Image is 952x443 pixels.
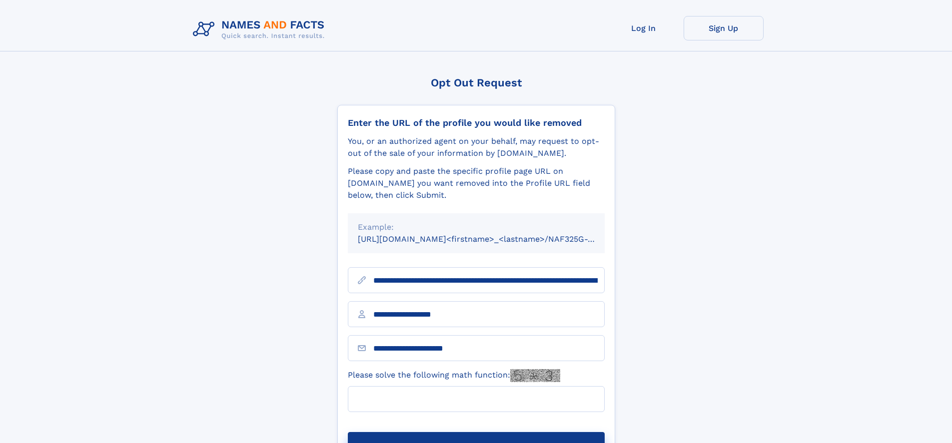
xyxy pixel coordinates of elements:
div: Example: [358,221,595,233]
div: Please copy and paste the specific profile page URL on [DOMAIN_NAME] you want removed into the Pr... [348,165,605,201]
label: Please solve the following math function: [348,369,560,382]
small: [URL][DOMAIN_NAME]<firstname>_<lastname>/NAF325G-xxxxxxxx [358,234,624,244]
div: You, or an authorized agent on your behalf, may request to opt-out of the sale of your informatio... [348,135,605,159]
img: Logo Names and Facts [189,16,333,43]
div: Enter the URL of the profile you would like removed [348,117,605,128]
a: Log In [604,16,684,40]
a: Sign Up [684,16,764,40]
div: Opt Out Request [337,76,615,89]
